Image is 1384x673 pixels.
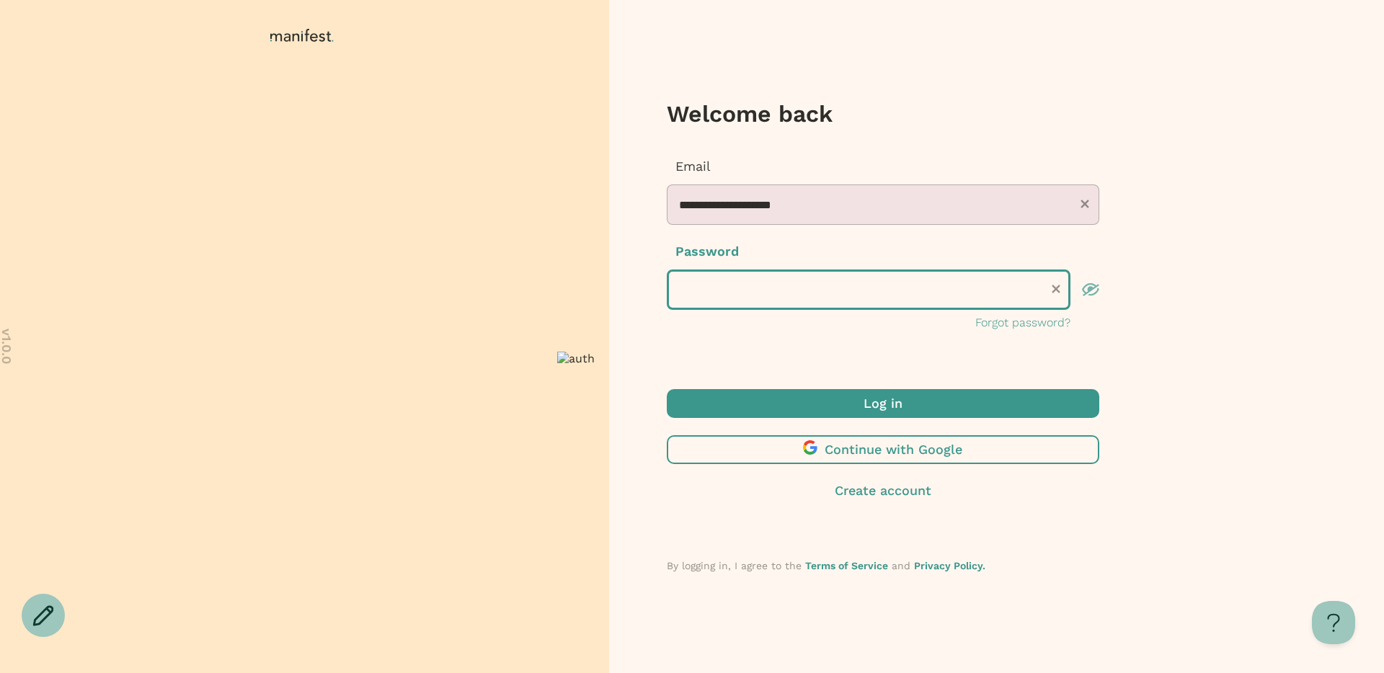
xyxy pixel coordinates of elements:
a: Privacy Policy. [914,560,985,571]
button: Continue with Google [667,435,1099,464]
p: Email [667,157,1099,176]
button: Create account [667,481,1099,500]
button: Forgot password? [975,314,1070,331]
img: auth [557,352,595,365]
p: Password [667,242,1099,261]
span: By logging in, I agree to the and [667,560,985,571]
iframe: Help Scout Beacon - Open [1312,601,1355,644]
button: Log in [667,389,1099,418]
h3: Welcome back [667,99,1099,128]
a: Terms of Service [805,560,888,571]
